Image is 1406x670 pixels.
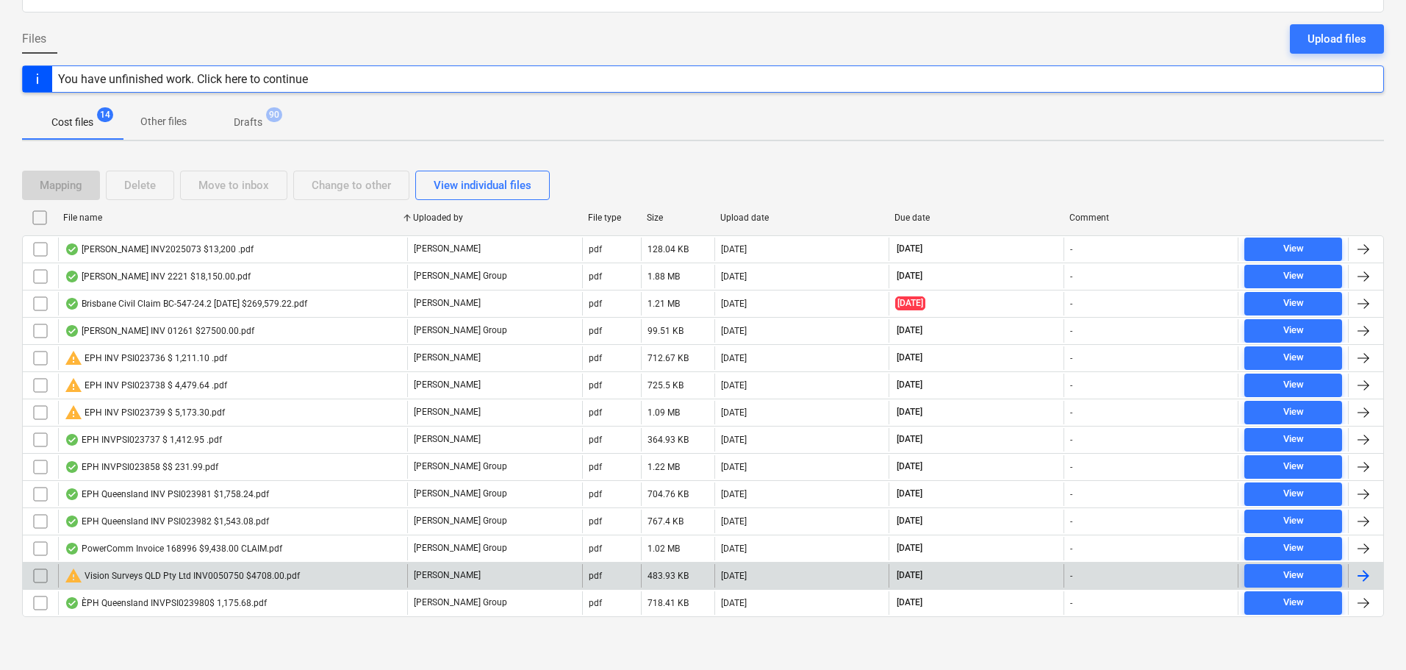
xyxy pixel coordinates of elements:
button: View [1244,319,1342,343]
button: Upload files [1290,24,1384,54]
div: OCR finished [65,298,79,310]
span: [DATE] [895,460,924,473]
div: pdf [589,571,602,581]
div: [DATE] [721,571,747,581]
div: - [1070,489,1072,499]
div: 725.5 KB [648,380,684,391]
div: PowerComm Invoice 168996 $9,438.00 CLAIM.pdf [65,543,282,555]
div: OCR finished [65,243,79,255]
div: pdf [589,544,602,554]
div: - [1070,244,1072,254]
span: [DATE] [895,433,924,446]
button: View [1244,374,1342,397]
button: View [1244,510,1342,533]
div: View [1283,513,1304,530]
button: View [1244,591,1342,615]
span: [DATE] [895,324,924,337]
div: pdf [589,299,602,309]
div: [DATE] [721,326,747,336]
div: 1.21 MB [648,299,680,309]
p: [PERSON_NAME] [414,379,481,391]
div: 767.4 KB [648,516,684,527]
p: [PERSON_NAME] Group [414,542,507,555]
button: View [1244,401,1342,424]
span: Files [22,30,46,48]
div: pdf [589,271,602,282]
span: [DATE] [895,379,924,391]
div: pdf [589,516,602,527]
span: [DATE] [895,542,924,555]
div: [PERSON_NAME] INV2025073 $13,200 .pdf [65,243,254,255]
button: View individual files [415,171,550,200]
div: OCR finished [65,325,79,337]
div: View [1283,322,1304,339]
div: pdf [589,326,602,336]
button: View [1244,564,1342,588]
div: - [1070,407,1072,418]
p: [PERSON_NAME] [414,297,481,310]
div: Upload date [720,213,883,223]
div: - [1070,271,1072,282]
div: EPH INVPSI023858 $$ 231.99.pdf [65,461,218,473]
div: View [1283,594,1304,611]
span: [DATE] [895,515,924,527]
div: Comment [1069,213,1233,223]
p: [PERSON_NAME] [414,352,481,364]
div: [DATE] [721,244,747,254]
div: - [1070,598,1072,608]
div: OCR finished [65,434,79,446]
p: [PERSON_NAME] [414,243,481,255]
div: pdf [589,598,602,608]
div: [DATE] [721,299,747,309]
div: EPH INVPSI023737 $ 1,412.95 .pdf [65,434,222,446]
span: warning [65,349,82,367]
p: [PERSON_NAME] Group [414,488,507,500]
span: 14 [97,107,113,122]
p: Cost files [51,115,93,130]
div: View [1283,349,1304,366]
div: OCR finished [65,516,79,527]
div: [DATE] [721,544,747,554]
button: View [1244,482,1342,506]
p: [PERSON_NAME] [414,569,481,582]
div: pdf [589,407,602,418]
span: [DATE] [895,243,924,255]
p: Drafts [234,115,262,130]
p: [PERSON_NAME] Group [414,515,507,527]
div: View [1283,377,1304,393]
p: [PERSON_NAME] [414,406,481,418]
div: View [1283,295,1304,312]
div: 483.93 KB [648,571,689,581]
div: 718.41 KB [648,598,689,608]
div: 1.22 MB [648,462,680,472]
p: [PERSON_NAME] Group [414,596,507,609]
span: [DATE] [895,596,924,609]
button: View [1244,455,1342,479]
button: View [1244,346,1342,370]
div: OCR finished [65,488,79,500]
span: warning [65,377,82,394]
div: Upload files [1308,29,1366,49]
div: [DATE] [721,353,747,363]
div: [PERSON_NAME] INV 01261 $27500.00.pdf [65,325,254,337]
div: ÈPH Queensland INVPSI023980$ 1,175.68.pdf [65,597,267,609]
div: Due date [894,213,1058,223]
div: View [1283,404,1304,421]
div: pdf [589,380,602,391]
div: View [1283,540,1304,557]
div: [DATE] [721,489,747,499]
div: View [1283,240,1304,257]
button: View [1244,292,1342,316]
div: - [1070,299,1072,309]
div: [DATE] [721,407,747,418]
span: warning [65,567,82,585]
span: [DATE] [895,352,924,364]
div: - [1070,435,1072,445]
div: EPH INV PSI023738 $ 4,479.64 .pdf [65,377,227,394]
div: pdf [589,353,602,363]
div: - [1070,516,1072,527]
div: OCR finished [65,271,79,282]
div: EPH Queensland INV PSI023981 $1,758.24.pdf [65,488,269,500]
p: [PERSON_NAME] Group [414,324,507,337]
div: - [1070,544,1072,554]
